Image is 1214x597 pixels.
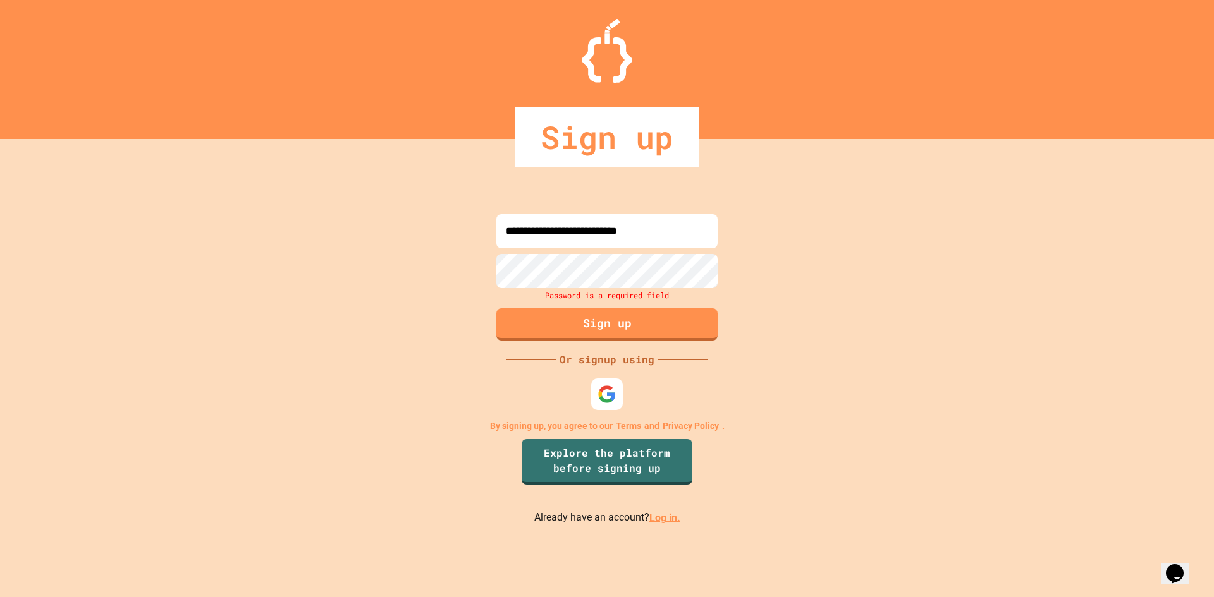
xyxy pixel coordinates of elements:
img: Logo.svg [582,19,632,83]
a: Explore the platform before signing up [522,439,692,485]
div: Sign up [515,107,699,167]
p: By signing up, you agree to our and . [490,419,725,433]
p: Already have an account? [534,510,680,526]
div: Or signup using [556,352,658,367]
img: google-icon.svg [598,385,616,404]
button: Sign up [496,308,718,341]
a: Log in. [649,511,680,523]
a: Privacy Policy [663,419,719,433]
div: Password is a required field [493,288,721,302]
iframe: chat widget [1161,546,1201,584]
a: Terms [616,419,641,433]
